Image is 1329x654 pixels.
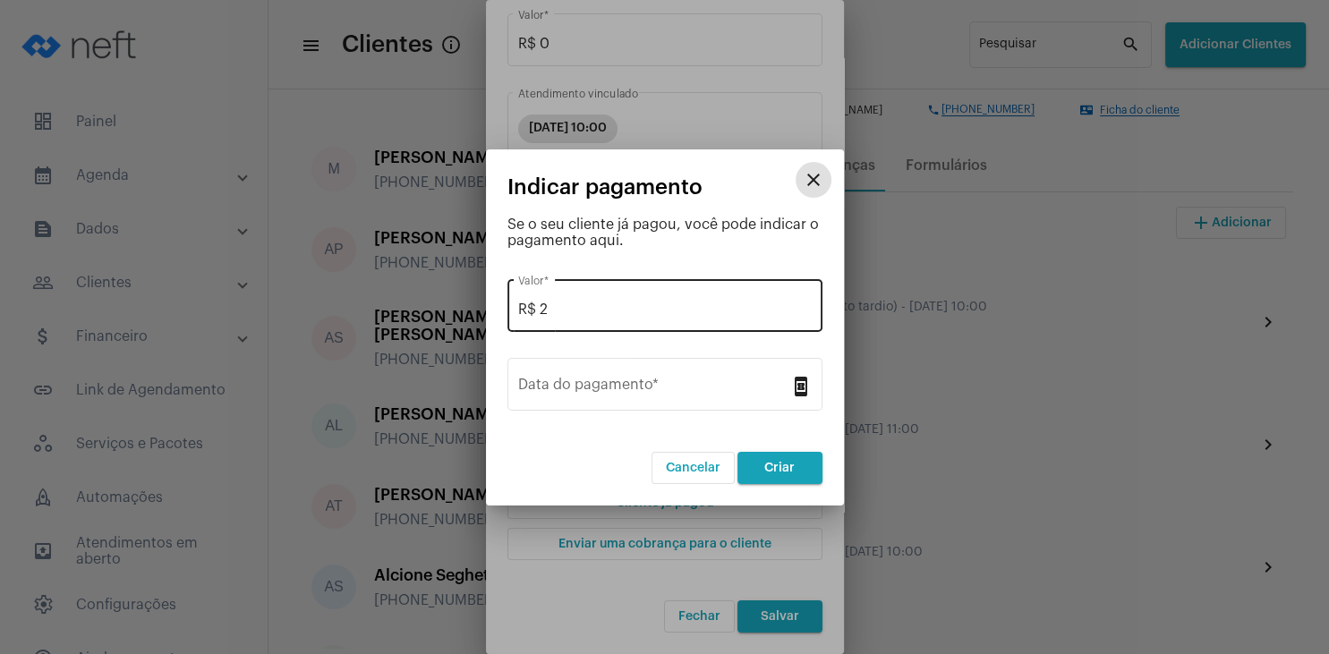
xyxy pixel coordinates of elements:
span: Cancelar [666,462,720,474]
span: Indicar pagamento [507,175,703,199]
mat-icon: close [803,169,824,191]
button: Cancelar [652,452,735,484]
mat-icon: book_online [790,375,812,396]
div: Se o seu cliente já pagou, você pode indicar o pagamento aqui. [507,217,822,249]
input: Valor [518,302,812,318]
span: Criar [764,462,795,474]
button: Criar [737,452,822,484]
